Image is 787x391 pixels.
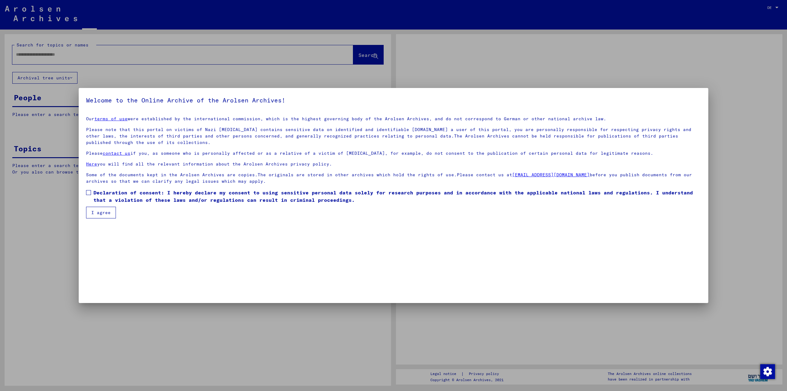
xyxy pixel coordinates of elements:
[86,116,701,122] p: Our were established by the international commission, which is the highest governing body of the ...
[86,161,701,167] p: you will find all the relevant information about the Arolsen Archives privacy policy.
[86,126,701,146] p: Please note that this portal on victims of Nazi [MEDICAL_DATA] contains sensitive data on identif...
[93,189,701,204] span: Declaration of consent: I hereby declare my consent to using sensitive personal data solely for r...
[94,116,128,122] a: terms of use
[760,364,775,379] div: Zustimmung ändern
[512,172,590,178] a: [EMAIL_ADDRESS][DOMAIN_NAME]
[760,364,775,379] img: Zustimmung ändern
[86,95,701,105] h5: Welcome to the Online Archive of the Arolsen Archives!
[86,150,701,157] p: Please if you, as someone who is personally affected or as a relative of a victim of [MEDICAL_DAT...
[86,172,701,185] p: Some of the documents kept in the Arolsen Archives are copies.The originals are stored in other a...
[103,150,130,156] a: contact us
[86,161,97,167] a: Here
[86,207,116,218] button: I agree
